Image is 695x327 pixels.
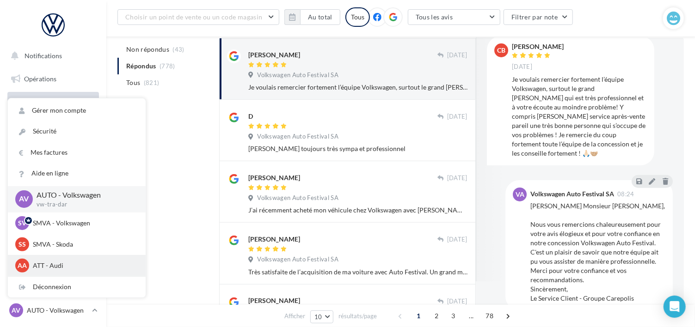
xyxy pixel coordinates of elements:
[33,240,135,249] p: SMVA - Skoda
[248,296,300,305] div: [PERSON_NAME]
[411,309,426,323] span: 1
[416,13,453,21] span: Tous les avis
[248,50,300,60] div: [PERSON_NAME]
[8,121,146,142] a: Sécurité
[24,75,56,83] span: Opérations
[27,306,88,315] p: AUTO - Volkswagen
[126,78,140,87] span: Tous
[447,236,467,244] span: [DATE]
[126,45,169,54] span: Non répondus
[6,208,101,227] a: Calendrier
[482,309,497,323] span: 78
[25,52,62,60] span: Notifications
[617,191,634,197] span: 08:24
[37,200,131,209] p: vw-tra-dar
[6,116,101,135] a: Visibilité en ligne
[314,313,322,321] span: 10
[8,277,146,297] div: Déconnexion
[33,218,135,228] p: SMVA - Volkswagen
[18,240,26,249] span: SS
[8,163,146,184] a: Aide en ligne
[37,190,131,200] p: AUTO - Volkswagen
[664,296,686,318] div: Open Intercom Messenger
[6,92,101,112] a: Boîte de réception
[447,174,467,182] span: [DATE]
[345,7,370,27] div: Tous
[8,142,146,163] a: Mes factures
[300,9,340,25] button: Au total
[18,218,26,228] span: SV
[12,306,21,315] span: AV
[144,79,160,86] span: (821)
[429,309,444,323] span: 2
[6,230,101,258] a: PLV et print personnalisable
[248,267,467,277] div: Très satisfaite de l’acquisition de ma voiture avec Auto Festival. Un grand merci à [PERSON_NAME]...
[248,83,467,92] div: Je voulais remercier fortement l’équipe Volkswagen, surtout le grand [PERSON_NAME] qui est très p...
[8,100,146,121] a: Gérer mon compte
[512,75,647,158] div: Je voulais remercier fortement l’équipe Volkswagen, surtout le grand [PERSON_NAME] qui est très p...
[447,113,467,121] span: [DATE]
[117,9,279,25] button: Choisir un point de vente ou un code magasin
[497,46,505,55] span: CB
[530,201,665,303] div: [PERSON_NAME] Monsieur [PERSON_NAME], Nous vous remercions chaleureusement pour votre avis élogie...
[6,261,101,289] a: Campagnes DataOnDemand
[6,69,101,89] a: Opérations
[504,9,573,25] button: Filtrer par note
[284,312,305,321] span: Afficher
[33,261,135,270] p: ATT - Audi
[530,191,614,197] div: Volkswagen Auto Festival SA
[257,194,338,202] span: Volkswagen Auto Festival SA
[310,310,334,323] button: 10
[7,302,99,319] a: AV AUTO - Volkswagen
[248,144,467,153] div: [PERSON_NAME] toujours très sympa et professionnel
[125,13,262,21] span: Choisir un point de vente ou un code magasin
[447,51,467,60] span: [DATE]
[257,71,338,79] span: Volkswagen Auto Festival SA
[6,139,101,158] a: Campagnes
[257,133,338,141] span: Volkswagen Auto Festival SA
[408,9,500,25] button: Tous les avis
[173,46,185,53] span: (43)
[516,190,524,199] span: VA
[248,206,467,215] div: J’ai récemment acheté mon véhicule chez Volkswagen avec [PERSON_NAME] et je suis pleinement satis...
[6,162,101,181] a: Contacts
[512,63,532,71] span: [DATE]
[464,309,479,323] span: ...
[248,235,300,244] div: [PERSON_NAME]
[6,46,97,66] button: Notifications
[257,255,338,264] span: Volkswagen Auto Festival SA
[284,9,340,25] button: Au total
[248,173,300,182] div: [PERSON_NAME]
[446,309,461,323] span: 3
[447,297,467,306] span: [DATE]
[18,261,27,270] span: AA
[512,43,564,50] div: [PERSON_NAME]
[19,194,29,205] span: AV
[338,312,377,321] span: résultats/page
[6,185,101,204] a: Médiathèque
[248,112,253,121] div: D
